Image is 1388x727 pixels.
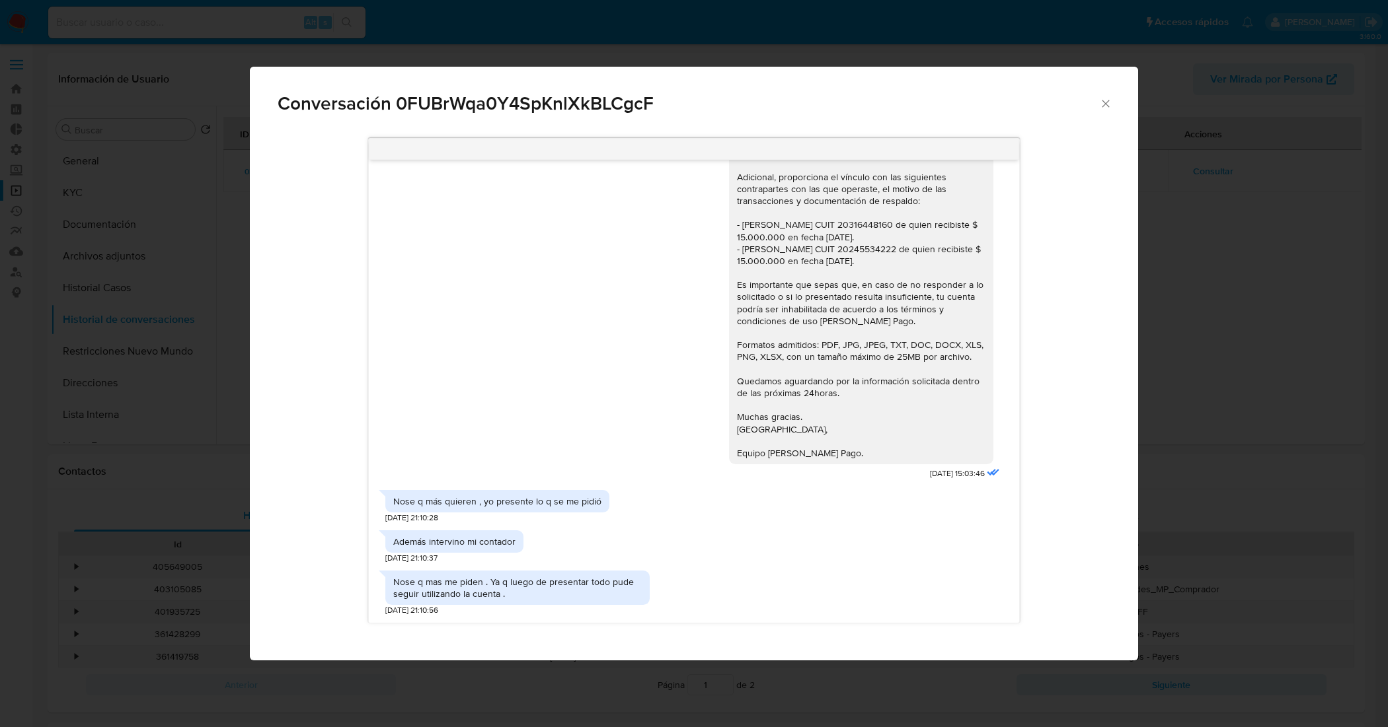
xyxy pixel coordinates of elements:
[393,495,601,507] div: Nose q más quieren , yo presente lo q se me pidió
[385,553,438,564] span: [DATE] 21:10:37
[385,605,438,616] span: [DATE] 21:10:56
[250,67,1138,661] div: Comunicación
[393,576,642,600] div: Nose q mas me piden . Ya q luego de presentar todo pude seguir utilizando la cuenta .
[278,94,1099,113] span: Conversación 0FUBrWqa0Y4SpKnlXkBLCgcF
[1099,97,1111,109] button: Cerrar
[385,512,438,524] span: [DATE] 21:10:28
[393,536,516,547] div: Además intervino mi contador
[930,468,985,479] span: [DATE] 15:03:46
